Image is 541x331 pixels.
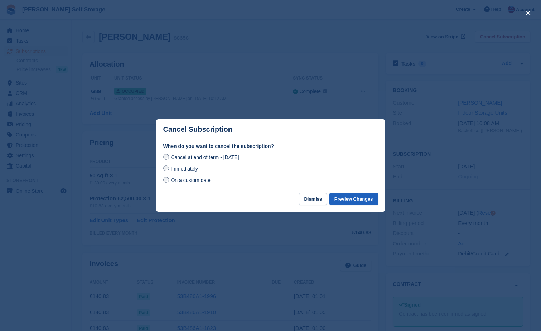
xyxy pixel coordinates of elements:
[163,143,378,150] label: When do you want to cancel the subscription?
[163,154,169,160] input: Cancel at end of term - [DATE]
[163,165,169,171] input: Immediately
[163,125,232,134] p: Cancel Subscription
[329,193,378,205] button: Preview Changes
[299,193,327,205] button: Dismiss
[171,166,198,172] span: Immediately
[171,177,211,183] span: On a custom date
[171,154,239,160] span: Cancel at end of term - [DATE]
[163,177,169,183] input: On a custom date
[522,7,534,19] button: close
